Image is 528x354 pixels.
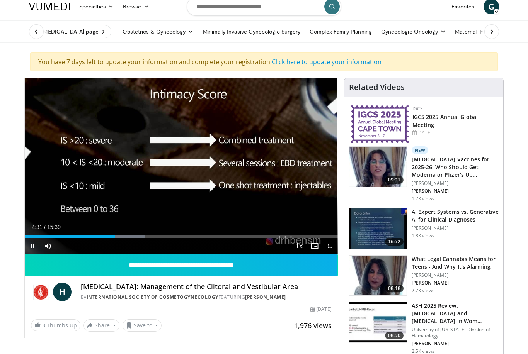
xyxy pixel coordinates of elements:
[29,3,70,10] img: VuMedi Logo
[294,321,332,330] span: 1,976 views
[412,233,434,239] p: 1.8K views
[25,238,40,254] button: Pause
[349,255,499,296] a: 08:48 What Legal Cannabis Means for Teens - And Why It’s Alarming [PERSON_NAME] [PERSON_NAME] 2.7...
[412,255,499,271] h3: What Legal Cannabis Means for Teens - And Why It’s Alarming
[24,25,111,38] a: Visit [MEDICAL_DATA] page
[412,180,499,186] p: [PERSON_NAME]
[412,208,499,224] h3: AI Expert Systems vs. Generative AI for Clinical Diagnoses
[291,238,307,254] button: Playback Rate
[245,294,286,300] a: [PERSON_NAME]
[412,113,478,129] a: IGCS 2025 Annual Global Meeting
[81,283,332,291] h4: [MEDICAL_DATA]: Management of the Clitoral and Vestibular Area
[81,294,332,301] div: By FEATURING
[412,288,434,294] p: 2.7K views
[307,238,322,254] button: Enable picture-in-picture mode
[412,327,499,339] p: University of [US_STATE] Division of Hematology
[412,105,423,112] a: IGCS
[385,285,404,292] span: 08:48
[198,24,305,39] a: Minimally Invasive Gynecologic Surgery
[412,302,499,325] h3: ASH 2025 Review: [MEDICAL_DATA] and [MEDICAL_DATA] in Wom…
[412,146,429,154] p: New
[412,340,499,347] p: [PERSON_NAME]
[53,283,72,301] a: H
[123,319,162,332] button: Save to
[44,224,46,230] span: /
[31,283,50,301] img: International Society of Cosmetogynecology
[310,306,331,313] div: [DATE]
[349,302,407,342] img: dbfd5f25-7945-44a5-8d2f-245839b470de.150x105_q85_crop-smart_upscale.jpg
[83,319,119,332] button: Share
[349,208,499,249] a: 16:52 AI Expert Systems vs. Generative AI for Clinical Diagnoses [PERSON_NAME] 1.8K views
[349,83,405,92] h4: Related Videos
[40,238,56,254] button: Mute
[412,225,499,231] p: [PERSON_NAME]
[32,224,42,230] span: 4:31
[385,332,404,339] span: 08:50
[25,78,338,254] video-js: Video Player
[118,24,198,39] a: Obstetrics & Gynecology
[412,272,499,278] p: [PERSON_NAME]
[87,294,218,300] a: International Society of Cosmetogynecology
[376,24,450,39] a: Gynecologic Oncology
[322,238,338,254] button: Fullscreen
[351,105,409,143] img: 680d42be-3514-43f9-8300-e9d2fda7c814.png.150x105_q85_autocrop_double_scale_upscale_version-0.2.png
[412,196,434,202] p: 1.7K views
[385,238,404,246] span: 16:52
[349,208,407,249] img: 1bf82db2-8afa-4218-83ea-e842702db1c4.150x105_q85_crop-smart_upscale.jpg
[412,129,497,136] div: [DATE]
[349,146,499,202] a: 09:01 New [MEDICAL_DATA] Vaccines for 2025-26: Who Should Get Moderna or Pfizer’s Up… [PERSON_NAM...
[349,256,407,296] img: 268330c9-313b-413d-8ff2-3cd9a70912fe.150x105_q85_crop-smart_upscale.jpg
[42,322,45,329] span: 3
[412,156,499,179] h3: [MEDICAL_DATA] Vaccines for 2025-26: Who Should Get Moderna or Pfizer’s Up…
[385,176,404,184] span: 09:01
[305,24,376,39] a: Complex Family Planning
[272,58,382,66] a: Click here to update your information
[412,280,499,286] p: [PERSON_NAME]
[25,235,338,238] div: Progress Bar
[349,147,407,187] img: d9ddfd97-e350-47c1-a34d-5d400e773739.150x105_q85_crop-smart_upscale.jpg
[30,52,498,71] div: You have 7 days left to update your information and complete your registration.
[31,319,80,331] a: 3 Thumbs Up
[450,24,521,39] a: Maternal–Fetal Medicine
[47,224,61,230] span: 15:39
[412,188,499,194] p: [PERSON_NAME]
